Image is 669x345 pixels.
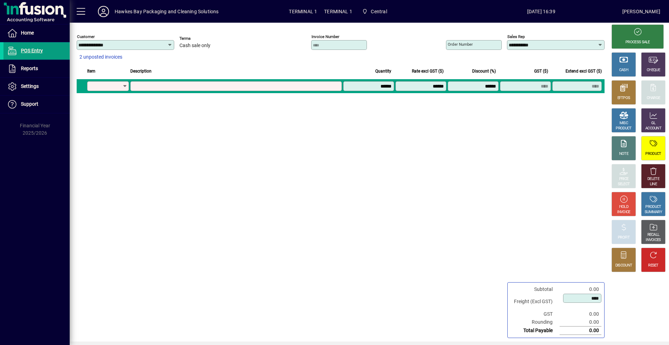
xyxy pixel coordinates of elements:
button: 2 unposted invoices [77,51,125,63]
div: PRODUCT [645,204,661,210]
td: 0.00 [560,285,601,293]
div: RESET [648,263,659,268]
div: PRODUCT [616,126,631,131]
div: Hawkes Bay Packaging and Cleaning Solutions [115,6,219,17]
span: Item [87,67,95,75]
mat-label: Order number [448,42,473,47]
div: HOLD [619,204,628,210]
button: Profile [92,5,115,18]
div: GL [651,121,656,126]
div: CHEQUE [647,68,660,73]
td: 0.00 [560,327,601,335]
span: Support [21,101,38,107]
a: Support [3,96,70,113]
div: CHARGE [647,96,660,101]
td: Rounding [510,318,560,327]
span: Reports [21,66,38,71]
td: Subtotal [510,285,560,293]
td: Total Payable [510,327,560,335]
span: Central [371,6,387,17]
div: PRODUCT [645,151,661,157]
div: RECALL [647,232,660,238]
div: INVOICES [646,238,661,243]
div: SUMMARY [645,210,662,215]
span: Central [359,5,390,18]
span: Terms [179,36,221,41]
div: [PERSON_NAME] [622,6,660,17]
div: SELECT [618,182,630,187]
div: MISC [620,121,628,126]
mat-label: Sales rep [507,34,525,39]
span: POS Entry [21,48,43,53]
span: Discount (%) [472,67,496,75]
span: Description [130,67,152,75]
span: Rate excl GST ($) [412,67,444,75]
td: 0.00 [560,310,601,318]
div: DELETE [647,177,659,182]
td: GST [510,310,560,318]
span: TERMINAL 1 [289,6,317,17]
a: Reports [3,60,70,77]
span: TERMINAL 1 [324,6,352,17]
div: PROCESS SALE [625,40,650,45]
div: DISCOUNT [615,263,632,268]
a: Settings [3,78,70,95]
span: Cash sale only [179,43,210,48]
a: Home [3,24,70,42]
span: 2 unposted invoices [79,53,122,61]
div: NOTE [619,151,628,157]
div: ACCOUNT [645,126,661,131]
mat-label: Invoice number [312,34,339,39]
span: Settings [21,83,39,89]
div: INVOICE [617,210,630,215]
span: Home [21,30,34,36]
div: PROFIT [618,235,630,240]
div: PRICE [619,177,629,182]
span: Extend excl GST ($) [566,67,602,75]
div: CASH [619,68,628,73]
span: GST ($) [534,67,548,75]
td: Freight (Excl GST) [510,293,560,310]
span: Quantity [375,67,391,75]
div: LINE [650,182,657,187]
mat-label: Customer [77,34,95,39]
div: EFTPOS [617,96,630,101]
td: 0.00 [560,318,601,327]
span: [DATE] 16:39 [460,6,622,17]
